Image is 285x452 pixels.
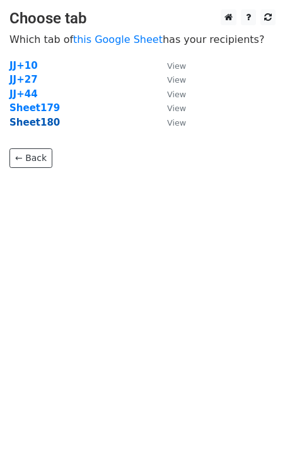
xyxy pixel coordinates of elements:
[73,33,163,45] a: this Google Sheet
[9,60,38,71] a: JJ+10
[9,148,52,168] a: ← Back
[167,104,186,113] small: View
[167,118,186,128] small: View
[167,61,186,71] small: View
[9,117,60,128] a: Sheet180
[154,102,186,114] a: View
[154,88,186,100] a: View
[9,33,276,46] p: Which tab of has your recipients?
[167,75,186,85] small: View
[167,90,186,99] small: View
[222,391,285,452] iframe: Chat Widget
[154,74,186,85] a: View
[9,88,38,100] a: JJ+44
[154,117,186,128] a: View
[154,60,186,71] a: View
[9,102,60,114] a: Sheet179
[9,9,276,28] h3: Choose tab
[9,74,38,85] a: JJ+27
